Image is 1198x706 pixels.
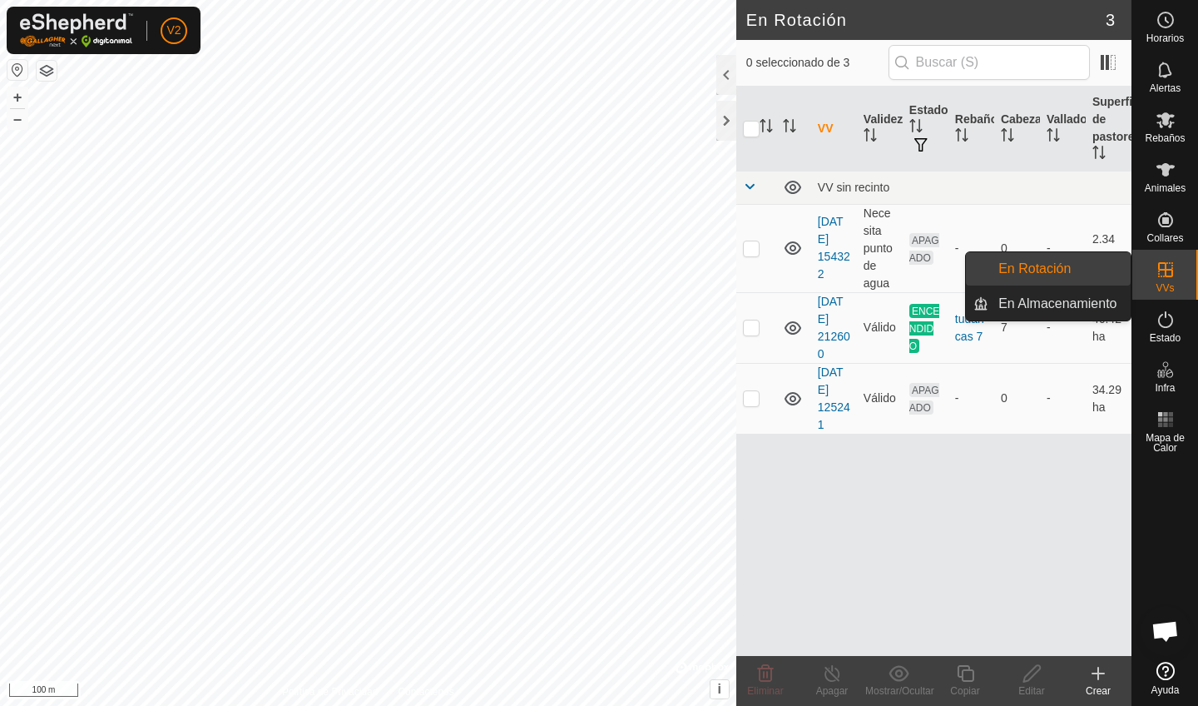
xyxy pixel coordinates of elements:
td: - [1040,292,1086,363]
button: i [710,680,729,699]
th: Cabezas [994,87,1040,172]
a: Contáctenos [398,684,453,699]
div: Editar [998,684,1065,699]
div: Crear [1065,684,1131,699]
a: [DATE] 125241 [818,365,850,431]
span: i [718,682,721,696]
p-sorticon: Activar para ordenar [955,131,968,144]
a: Política de Privacidad [282,684,378,699]
span: 3 [1106,7,1115,32]
span: Rebaños [1145,133,1185,143]
th: Rebaño [948,87,994,172]
div: - [955,390,988,407]
span: Horarios [1146,33,1184,43]
span: Collares [1146,233,1183,243]
td: 0 [994,204,1040,292]
div: Apagar [799,684,865,699]
a: Ayuda [1132,655,1198,702]
div: VV sin recinto [818,181,1125,194]
span: ENCENDIDO [909,304,940,353]
div: - [955,240,988,257]
td: 34.29 ha [1086,363,1131,434]
td: - [1040,363,1086,434]
button: Restablecer Mapa [7,60,27,80]
span: En Rotación [998,259,1071,279]
td: 0 [994,363,1040,434]
p-sorticon: Activar para ordenar [909,122,923,135]
span: APAGADO [909,233,939,265]
div: Copiar [932,684,998,699]
p-sorticon: Activar para ordenar [864,131,877,144]
p-sorticon: Activar para ordenar [760,122,773,135]
a: [DATE] 212600 [818,295,850,360]
span: Estado [1150,333,1181,343]
span: Animales [1145,183,1186,193]
td: 46.42 ha [1086,292,1131,363]
p-sorticon: Activar para ordenar [1092,148,1106,162]
span: Alertas [1150,83,1181,93]
td: - [1040,204,1086,292]
p-sorticon: Activar para ordenar [1047,131,1060,144]
li: En Rotación [966,252,1131,286]
li: En Almacenamiento [966,287,1131,321]
a: [DATE] 154322 [818,215,850,281]
th: Superficie de pastoreo [1086,87,1131,172]
span: Eliminar [747,685,783,697]
td: 2.34 ha [1086,204,1131,292]
td: 7 [994,292,1040,363]
button: – [7,109,27,129]
span: Ayuda [1151,685,1180,695]
span: Mapa de Calor [1136,433,1194,453]
th: VV [811,87,857,172]
button: Capas del Mapa [37,61,57,81]
div: tudancas 7 [955,311,988,346]
span: V2 [166,22,181,39]
th: Estado [903,87,948,172]
td: Válido [857,363,903,434]
button: + [7,87,27,107]
p-sorticon: Activar para ordenar [783,122,796,135]
a: En Rotación [988,252,1131,286]
input: Buscar (S) [889,45,1090,80]
p-sorticon: Activar para ordenar [1001,131,1014,144]
th: Vallado [1040,87,1086,172]
img: Logo Gallagher [20,13,133,47]
div: Chat abierto [1141,606,1191,656]
span: VVs [1156,283,1174,293]
span: En Almacenamiento [998,294,1116,314]
td: Necesita punto de agua [857,204,903,292]
h2: En Rotación [746,10,1106,30]
span: Infra [1155,383,1175,393]
div: Mostrar/Ocultar [865,684,932,699]
span: APAGADO [909,383,939,415]
span: 0 seleccionado de 3 [746,54,889,72]
th: Validez [857,87,903,172]
a: En Almacenamiento [988,287,1131,321]
td: Válido [857,292,903,363]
